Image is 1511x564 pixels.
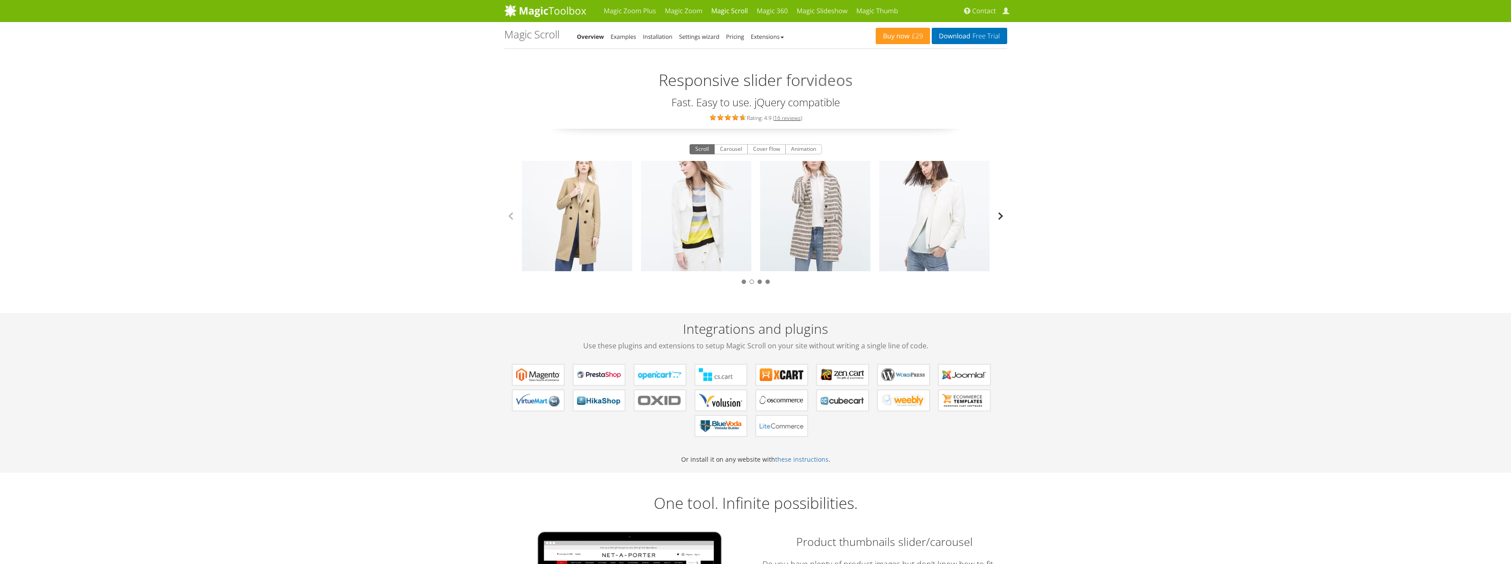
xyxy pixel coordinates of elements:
[695,364,747,385] a: Magic Scroll for CS-Cart
[512,390,564,411] a: Magic Scroll for VirtueMart
[756,364,808,385] a: Magic Scroll for X-Cart
[877,364,930,385] a: Magic Scroll for WordPress
[821,394,865,407] b: Magic Scroll for CubeCart
[760,394,804,407] b: Magic Scroll for osCommerce
[881,394,926,407] b: Magic Scroll for Weebly
[756,415,808,437] a: Magic Scroll for LiteCommerce
[504,340,1007,351] span: Use these plugins and extensions to setup Magic Scroll on your site without writing a single line...
[877,390,930,411] a: Magic Scroll for Weebly
[573,390,625,411] a: Magic Scroll for HikaShop
[643,33,672,41] a: Installation
[756,390,808,411] a: Magic Scroll for osCommerce
[762,534,1007,549] h2: Product thumbnails slider/carousel
[699,419,743,433] b: Magic Scroll for BlueVoda
[504,321,1007,351] h2: Integrations and plugins
[638,368,682,381] b: Magic Scroll for OpenCart
[504,97,1007,108] h3: Fast. Easy to use. jQuery compatible
[695,390,747,411] a: Magic Scroll for Volusion
[516,368,560,381] b: Magic Scroll for Magento
[817,390,869,411] a: Magic Scroll for CubeCart
[504,29,559,40] h1: Magic Scroll
[695,415,747,437] a: Magic Scroll for BlueVoda
[679,33,720,41] a: Settings wizard
[504,495,1007,512] h2: One tool. Infinite possibilities.
[577,33,604,41] a: Overview
[699,368,743,381] b: Magic Scroll for CS-Cart
[932,28,1007,44] a: DownloadFree Trial
[970,33,1000,40] span: Free Trial
[881,368,926,381] b: Magic Scroll for WordPress
[806,69,853,92] span: videos
[942,394,986,407] b: Magic Scroll for ecommerce Templates
[611,33,636,41] a: Examples
[876,28,930,44] a: Buy now£29
[751,33,784,41] a: Extensions
[504,60,1007,92] h2: Responsive slider for
[760,419,804,433] b: Magic Scroll for LiteCommerce
[577,394,621,407] b: Magic Scroll for HikaShop
[504,4,586,17] img: MagicToolbox.com - Image tools for your website
[910,33,923,40] span: £29
[504,112,1007,122] div: Rating: 4.9 ( )
[504,313,1007,473] div: Or install it on any website with .
[938,364,990,385] a: Magic Scroll for Joomla
[690,144,715,155] button: Scroll
[573,364,625,385] a: Magic Scroll for PrestaShop
[760,368,804,381] b: Magic Scroll for X-Cart
[817,364,869,385] a: Magic Scroll for Zen Cart
[938,390,990,411] a: Magic Scroll for ecommerce Templates
[714,144,748,155] button: Carousel
[775,455,829,463] a: these instructions
[577,368,621,381] b: Magic Scroll for PrestaShop
[821,368,865,381] b: Magic Scroll for Zen Cart
[634,364,686,385] a: Magic Scroll for OpenCart
[942,368,986,381] b: Magic Scroll for Joomla
[747,144,786,155] button: Cover Flow
[972,7,996,15] span: Contact
[638,394,682,407] b: Magic Scroll for OXID
[785,144,822,155] button: Animation
[634,390,686,411] a: Magic Scroll for OXID
[699,394,743,407] b: Magic Scroll for Volusion
[774,114,801,122] a: 16 reviews
[726,33,744,41] a: Pricing
[516,394,560,407] b: Magic Scroll for VirtueMart
[512,364,564,385] a: Magic Scroll for Magento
